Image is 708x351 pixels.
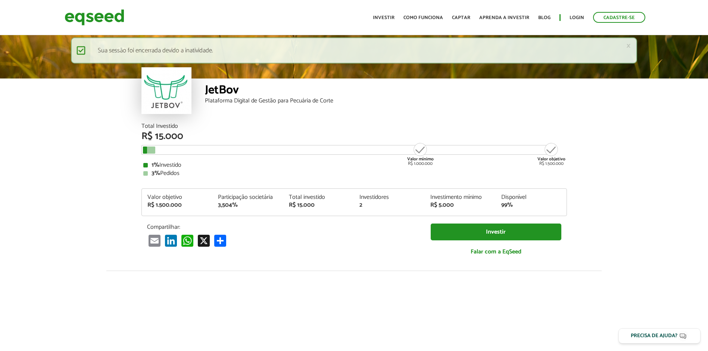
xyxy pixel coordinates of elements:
[501,194,561,200] div: Disponível
[479,15,529,20] a: Aprenda a investir
[359,194,419,200] div: Investidores
[71,37,637,64] div: Sua sessão foi encerrada devido a inatividade.
[289,202,349,208] div: R$ 15.000
[147,202,207,208] div: R$ 1.500.000
[593,12,645,23] a: Cadastre-se
[152,168,160,178] strong: 3%
[430,194,490,200] div: Investimento mínimo
[537,142,565,166] div: R$ 1.500.000
[147,224,420,231] p: Compartilhar:
[65,7,124,27] img: EqSeed
[289,194,349,200] div: Total investido
[406,142,434,166] div: R$ 1.000.000
[501,202,561,208] div: 99%
[205,84,567,98] div: JetBov
[430,202,490,208] div: R$ 5.000
[196,234,211,247] a: X
[143,162,565,168] div: Investido
[403,15,443,20] a: Como funciona
[213,234,228,247] a: Compartilhar
[570,15,584,20] a: Login
[537,156,565,163] strong: Valor objetivo
[180,234,195,247] a: WhatsApp
[359,202,419,208] div: 2
[218,202,278,208] div: 3,504%
[626,42,631,50] a: ×
[407,156,434,163] strong: Valor mínimo
[205,98,567,104] div: Plataforma Digital de Gestão para Pecuária de Corte
[147,194,207,200] div: Valor objetivo
[141,132,567,141] div: R$ 15.000
[143,170,565,176] div: Pedidos
[373,15,394,20] a: Investir
[152,160,159,170] strong: 1%
[218,194,278,200] div: Participação societária
[452,15,470,20] a: Captar
[538,15,551,20] a: Blog
[147,234,162,247] a: Email
[431,244,561,259] a: Falar com a EqSeed
[431,224,561,240] a: Investir
[163,234,178,247] a: LinkedIn
[141,123,567,129] div: Total Investido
